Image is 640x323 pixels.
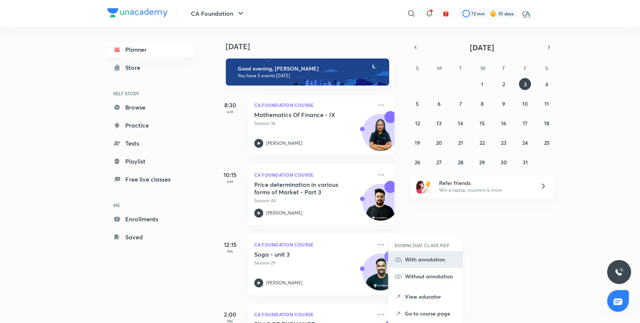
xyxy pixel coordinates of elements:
[254,170,372,179] p: CA Foundation Course
[433,117,445,129] button: October 13, 2025
[107,136,194,151] a: Tests
[436,139,442,146] abbr: October 20, 2025
[254,101,372,110] p: CA Foundation Course
[615,267,624,276] img: ttu
[522,159,528,166] abbr: October 31, 2025
[439,187,531,194] p: Win a laptop, vouchers & more
[107,212,194,227] a: Enrollments
[254,251,348,258] h5: Soga - unit 3
[405,255,457,263] p: With annotation
[416,65,419,72] abbr: Sunday
[107,118,194,133] a: Practice
[454,98,466,110] button: October 7, 2025
[215,240,245,249] h5: 12:15
[436,120,442,127] abbr: October 13, 2025
[519,78,531,90] button: October 3, 2025
[442,10,449,17] img: avatar
[107,230,194,245] a: Saved
[363,118,399,154] img: Avatar
[479,120,484,127] abbr: October 15, 2025
[519,98,531,110] button: October 10, 2025
[541,117,553,129] button: October 18, 2025
[254,310,372,319] p: CA Foundation Course
[215,310,245,319] h5: 2:00
[125,63,145,72] div: Store
[107,8,168,19] a: Company Logo
[470,42,494,53] span: [DATE]
[520,7,533,20] img: Hafiz Md Mustafa
[107,199,194,212] h6: ME
[458,159,463,166] abbr: October 28, 2025
[107,8,168,17] img: Company Logo
[476,98,488,110] button: October 8, 2025
[489,10,497,17] img: streak
[454,156,466,168] button: October 28, 2025
[254,260,372,266] p: Session 29
[411,117,423,129] button: October 12, 2025
[405,272,457,280] p: Without annotation
[254,240,372,249] p: CA Foundation Course
[107,60,194,75] a: Store
[266,140,303,147] p: [PERSON_NAME]
[440,8,452,20] button: avatar
[498,117,510,129] button: October 16, 2025
[541,137,553,149] button: October 25, 2025
[433,98,445,110] button: October 6, 2025
[405,309,457,317] p: Go to course page
[416,179,431,194] img: referral
[545,81,548,88] abbr: October 4, 2025
[541,98,553,110] button: October 11, 2025
[437,65,442,72] abbr: Monday
[459,100,462,107] abbr: October 7, 2025
[545,65,548,72] abbr: Saturday
[476,117,488,129] button: October 15, 2025
[502,81,505,88] abbr: October 2, 2025
[523,120,528,127] abbr: October 17, 2025
[107,154,194,169] a: Playlist
[500,159,507,166] abbr: October 30, 2025
[433,137,445,149] button: October 20, 2025
[254,197,372,204] p: Session 44
[459,65,462,72] abbr: Tuesday
[501,139,506,146] abbr: October 23, 2025
[498,156,510,168] button: October 30, 2025
[107,100,194,115] a: Browse
[458,139,463,146] abbr: October 21, 2025
[107,87,194,100] h6: SELF STUDY
[415,120,420,127] abbr: October 12, 2025
[544,100,549,107] abbr: October 11, 2025
[498,137,510,149] button: October 23, 2025
[107,172,194,187] a: Free live classes
[215,170,245,179] h5: 10:15
[266,210,303,216] p: [PERSON_NAME]
[415,159,420,166] abbr: October 26, 2025
[238,73,382,79] p: You have 5 events [DATE]
[502,100,505,107] abbr: October 9, 2025
[215,101,245,110] h5: 8:30
[238,65,382,72] h6: Good evening, [PERSON_NAME]
[254,181,348,196] h5: Price determination in various forms of Market - Part 3
[498,98,510,110] button: October 9, 2025
[480,100,483,107] abbr: October 8, 2025
[226,59,389,86] img: evening
[415,139,420,146] abbr: October 19, 2025
[436,159,442,166] abbr: October 27, 2025
[254,111,348,119] h5: Mathematics Of Finance - IX
[544,139,549,146] abbr: October 25, 2025
[476,156,488,168] button: October 29, 2025
[522,100,528,107] abbr: October 10, 2025
[454,117,466,129] button: October 14, 2025
[544,120,549,127] abbr: October 18, 2025
[480,65,485,72] abbr: Wednesday
[363,258,399,294] img: Avatar
[215,249,245,254] p: PM
[519,156,531,168] button: October 31, 2025
[479,159,485,166] abbr: October 29, 2025
[416,100,419,107] abbr: October 5, 2025
[421,42,544,53] button: [DATE]
[411,98,423,110] button: October 5, 2025
[519,117,531,129] button: October 17, 2025
[498,78,510,90] button: October 2, 2025
[186,6,250,21] button: CA Foundation
[107,42,194,57] a: Planner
